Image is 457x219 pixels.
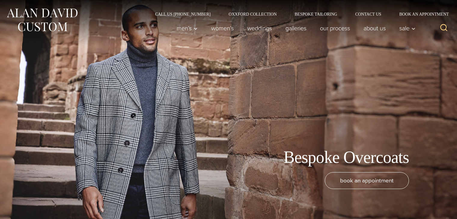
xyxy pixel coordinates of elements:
a: book an appointment [325,172,409,189]
a: Galleries [279,22,313,34]
a: About Us [357,22,393,34]
nav: Primary Navigation [170,22,419,34]
span: Men’s [177,25,198,31]
h1: Bespoke Overcoats [283,147,409,167]
a: Book an Appointment [390,12,451,16]
span: book an appointment [340,176,394,185]
a: Bespoke Tailoring [286,12,346,16]
a: Our Process [313,22,357,34]
a: Oxxford Collection [220,12,286,16]
a: weddings [241,22,279,34]
a: Call Us [PHONE_NUMBER] [146,12,220,16]
a: Women’s [205,22,241,34]
nav: Secondary Navigation [146,12,451,16]
button: View Search Form [437,21,451,35]
img: Alan David Custom [6,7,78,33]
span: Sale [399,25,416,31]
a: Contact Us [346,12,390,16]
